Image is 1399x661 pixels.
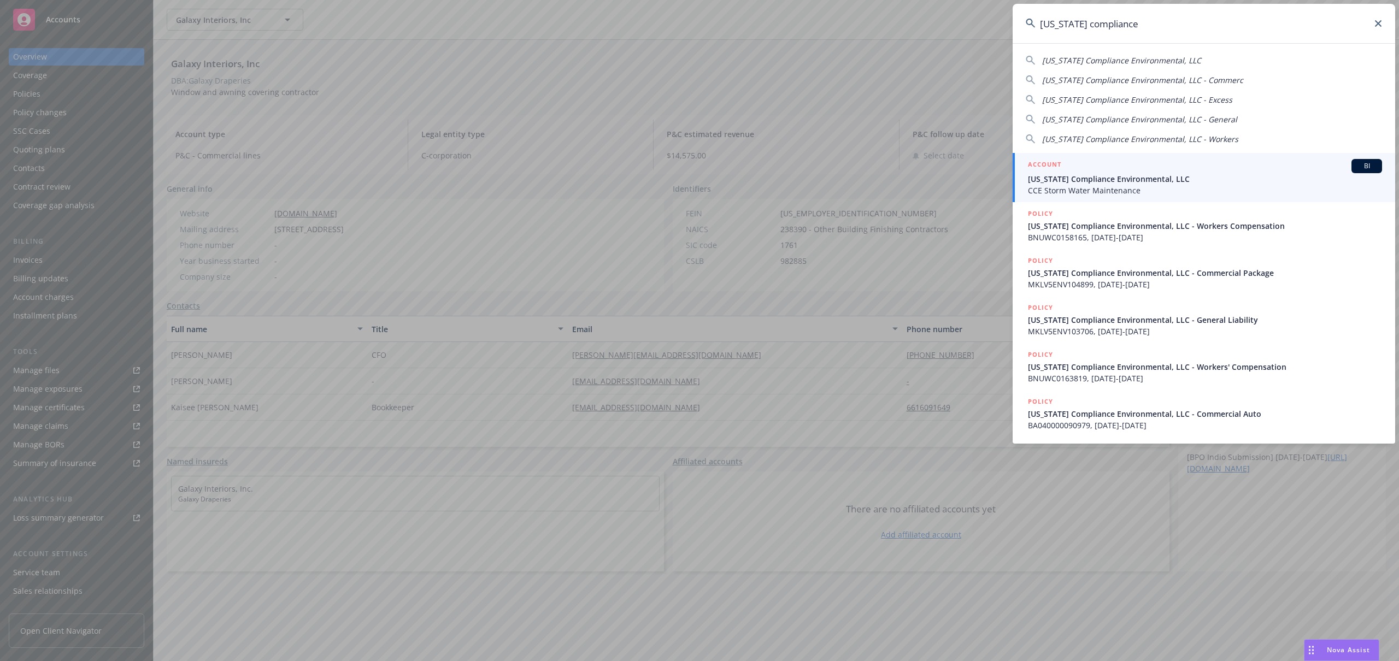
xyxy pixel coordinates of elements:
button: Nova Assist [1304,639,1379,661]
span: [US_STATE] Compliance Environmental, LLC - Workers' Compensation [1028,361,1382,373]
span: BNUWC0158165, [DATE]-[DATE] [1028,232,1382,243]
span: [US_STATE] Compliance Environmental, LLC [1028,173,1382,185]
span: [US_STATE] Compliance Environmental, LLC - Excess [1042,95,1232,105]
span: BNUWC0163819, [DATE]-[DATE] [1028,373,1382,384]
span: [US_STATE] Compliance Environmental, LLC - General Liability [1028,314,1382,326]
span: Nova Assist [1327,645,1370,654]
span: BI [1356,161,1378,171]
input: Search... [1013,4,1395,43]
span: MKLV5ENV103706, [DATE]-[DATE] [1028,326,1382,337]
div: Drag to move [1304,640,1318,660]
h5: POLICY [1028,208,1053,219]
span: BA040000090979, [DATE]-[DATE] [1028,420,1382,431]
span: [US_STATE] Compliance Environmental, LLC - General [1042,114,1237,125]
a: ACCOUNTBI[US_STATE] Compliance Environmental, LLCCCE Storm Water Maintenance [1013,153,1395,202]
span: [US_STATE] Compliance Environmental, LLC - Workers Compensation [1028,220,1382,232]
a: POLICY[US_STATE] Compliance Environmental, LLC - Workers' CompensationBNUWC0163819, [DATE]-[DATE] [1013,343,1395,390]
a: POLICY[US_STATE] Compliance Environmental, LLC - Workers CompensationBNUWC0158165, [DATE]-[DATE] [1013,202,1395,249]
a: POLICY[US_STATE] Compliance Environmental, LLC - Commercial PackageMKLV5ENV104899, [DATE]-[DATE] [1013,249,1395,296]
span: MKLV5ENV104899, [DATE]-[DATE] [1028,279,1382,290]
h5: POLICY [1028,396,1053,407]
h5: ACCOUNT [1028,159,1061,172]
span: CCE Storm Water Maintenance [1028,185,1382,196]
span: [US_STATE] Compliance Environmental, LLC [1042,55,1201,66]
h5: POLICY [1028,255,1053,266]
h5: POLICY [1028,349,1053,360]
span: [US_STATE] Compliance Environmental, LLC - Commercial Auto [1028,408,1382,420]
a: POLICY[US_STATE] Compliance Environmental, LLC - Commercial AutoBA040000090979, [DATE]-[DATE] [1013,390,1395,437]
span: [US_STATE] Compliance Environmental, LLC - Workers [1042,134,1238,144]
a: POLICY[US_STATE] Compliance Environmental, LLC - General LiabilityMKLV5ENV103706, [DATE]-[DATE] [1013,296,1395,343]
h5: POLICY [1028,302,1053,313]
span: [US_STATE] Compliance Environmental, LLC - Commerc [1042,75,1243,85]
span: [US_STATE] Compliance Environmental, LLC - Commercial Package [1028,267,1382,279]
